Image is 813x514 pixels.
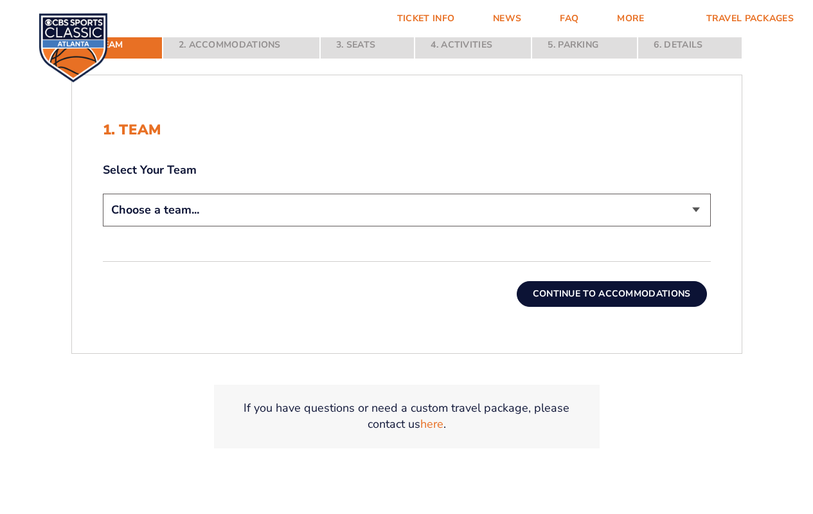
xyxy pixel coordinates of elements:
[229,400,584,432] p: If you have questions or need a custom travel package, please contact us .
[103,122,711,138] h2: 1. Team
[420,416,443,432] a: here
[517,281,707,307] button: Continue To Accommodations
[39,13,108,82] img: CBS Sports Classic
[103,162,711,178] label: Select Your Team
